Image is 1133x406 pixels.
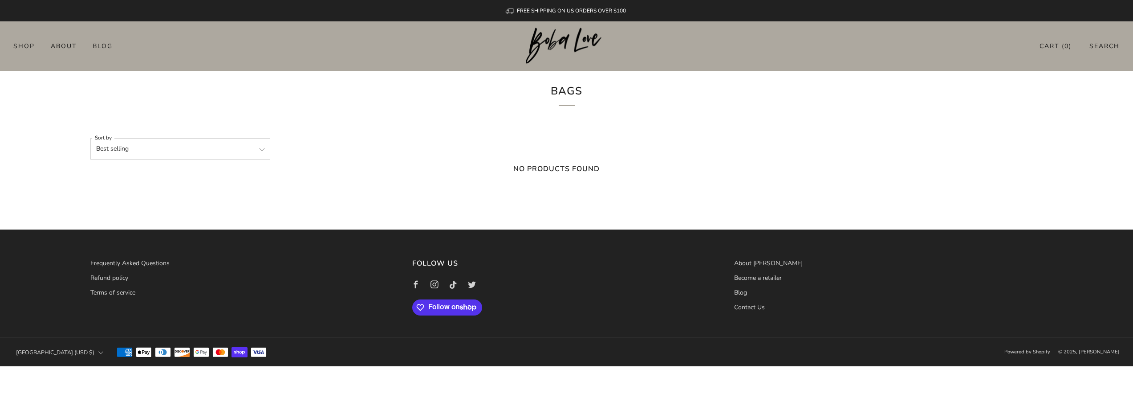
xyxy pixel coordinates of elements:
a: Frequently Asked Questions [90,259,170,267]
a: Shop [13,39,35,53]
items-count: 0 [1064,42,1069,50]
a: Powered by Shopify [1004,349,1050,355]
h3: Follow us [412,257,721,270]
span: © 2025, [PERSON_NAME] [1058,349,1120,355]
h5: No products found [284,162,830,176]
a: Become a retailer [734,274,782,282]
button: [GEOGRAPHIC_DATA] (USD $) [13,343,106,362]
img: Boba Love [526,28,607,64]
a: Boba Love [526,28,607,65]
a: Terms of service [90,288,135,297]
a: About [51,39,77,53]
a: Search [1089,39,1120,53]
a: Blog [734,288,747,297]
h1: Bags [444,82,690,106]
a: Contact Us [734,303,765,312]
a: About [PERSON_NAME] [734,259,803,267]
a: Refund policy [90,274,128,282]
a: Blog [93,39,113,53]
span: FREE SHIPPING ON US ORDERS OVER $100 [517,7,626,14]
a: Cart [1040,39,1072,53]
